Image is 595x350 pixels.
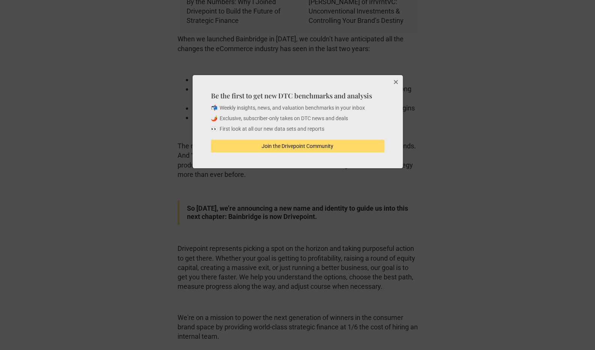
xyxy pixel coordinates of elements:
[211,125,384,133] p: 👀 First look at all our new data sets and reports
[211,104,384,112] p: 📬 Weekly insights, news, and valuation benchmarks in your inbox
[193,75,403,168] div: Be the first to get new DTC benchmarks and analysis
[388,75,403,90] button: Close
[211,115,384,122] p: 🌶️ Exclusive, subscriber-only takes on DTC news and deals
[211,91,384,100] h4: Be the first to get new DTC benchmarks and analysis
[211,140,384,152] button: Join the Drivepoint Community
